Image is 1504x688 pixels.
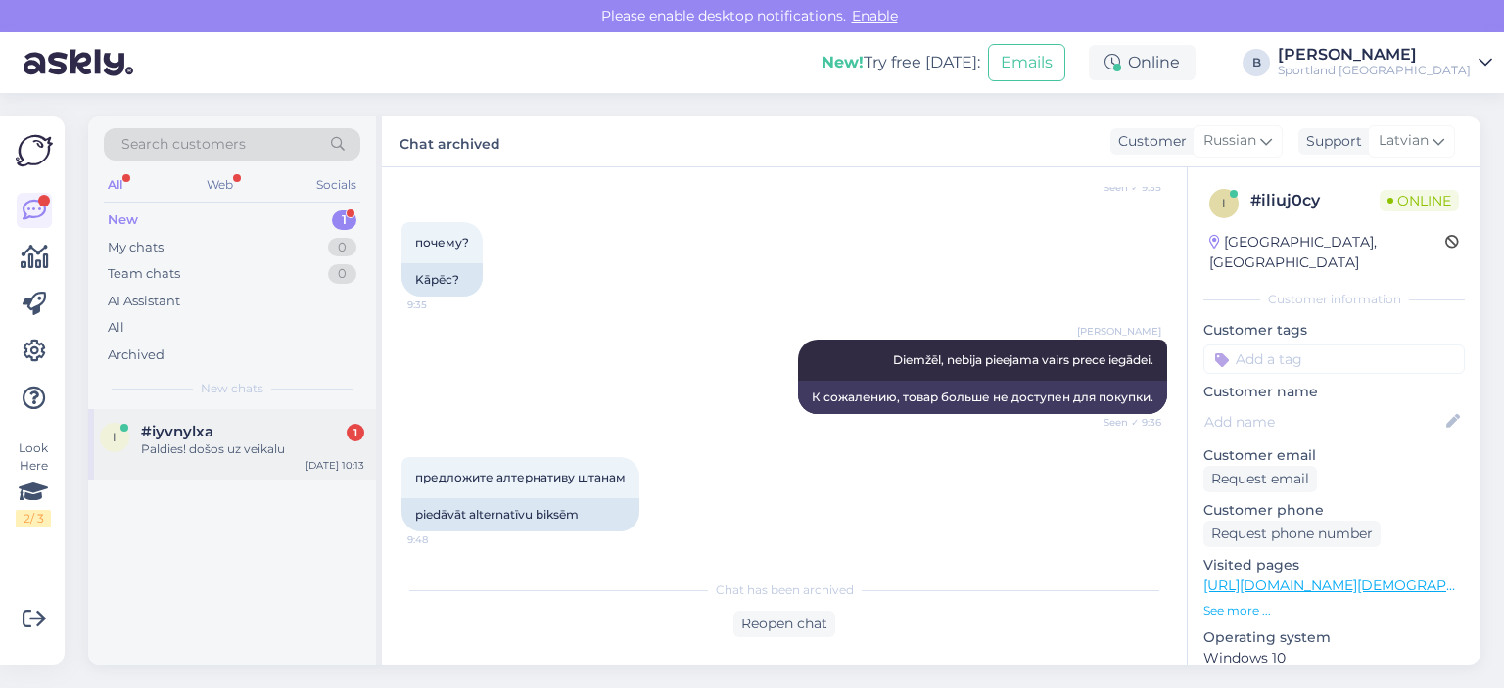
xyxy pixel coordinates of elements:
span: почему? [415,235,469,250]
input: Add a tag [1203,344,1465,374]
div: B [1243,49,1270,76]
div: Sportland [GEOGRAPHIC_DATA] [1278,63,1471,78]
span: Russian [1203,130,1256,152]
div: [GEOGRAPHIC_DATA], [GEOGRAPHIC_DATA] [1209,232,1445,273]
p: Customer phone [1203,500,1465,521]
div: 0 [328,264,356,284]
span: i [1222,196,1226,210]
div: Archived [108,345,164,365]
div: AI Assistant [108,292,180,311]
div: Request phone number [1203,521,1381,547]
p: Customer tags [1203,320,1465,341]
a: [PERSON_NAME]Sportland [GEOGRAPHIC_DATA] [1278,47,1492,78]
p: Operating system [1203,627,1465,648]
p: Customer name [1203,382,1465,402]
p: See more ... [1203,602,1465,619]
span: Seen ✓ 9:35 [1088,180,1161,195]
div: [DATE] 10:13 [305,458,364,473]
div: Socials [312,172,360,198]
div: All [104,172,126,198]
div: New [108,210,138,230]
div: Customer [1110,131,1187,152]
div: Look Here [16,439,51,527]
div: Team chats [108,264,180,284]
div: All [108,318,124,338]
div: К сожалению, товар больше не доступен для покупки. [798,381,1167,414]
div: Paldies! došos uz veikalu [141,440,364,458]
input: Add name [1204,411,1442,433]
span: 9:48 [407,532,481,547]
div: # iliuj0cy [1250,189,1380,212]
p: Windows 10 [1203,648,1465,668]
p: Visited pages [1203,555,1465,575]
div: Kāpēc? [401,263,483,297]
span: i [113,430,117,444]
span: [PERSON_NAME] [1077,324,1161,339]
span: Chat has been archived [716,581,854,599]
span: 9:35 [407,298,481,312]
b: New! [822,53,864,71]
div: [PERSON_NAME] [1278,47,1471,63]
div: Web [203,172,237,198]
div: My chats [108,238,164,257]
span: Online [1380,190,1459,211]
span: Search customers [121,134,246,155]
div: Request email [1203,466,1317,492]
p: Customer email [1203,445,1465,466]
label: Chat archived [399,128,500,155]
div: Online [1089,45,1196,80]
div: 2 / 3 [16,510,51,527]
div: 1 [332,210,356,230]
div: Try free [DATE]: [822,51,980,74]
button: Emails [988,44,1065,81]
span: Diemžēl, nebija pieejama vairs prece iegādei. [893,352,1153,367]
span: #iyvnylxa [141,423,213,440]
div: Support [1298,131,1362,152]
span: New chats [201,380,263,397]
span: Enable [846,7,904,24]
div: Customer information [1203,291,1465,308]
span: предложите алтернативу штанам [415,470,626,484]
img: Askly Logo [16,132,53,169]
span: Seen ✓ 9:36 [1088,415,1161,430]
div: piedāvāt alternatīvu biksēm [401,498,639,531]
div: 1 [347,424,364,441]
div: Reopen chat [733,611,835,637]
span: Latvian [1379,130,1429,152]
div: 0 [328,238,356,257]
